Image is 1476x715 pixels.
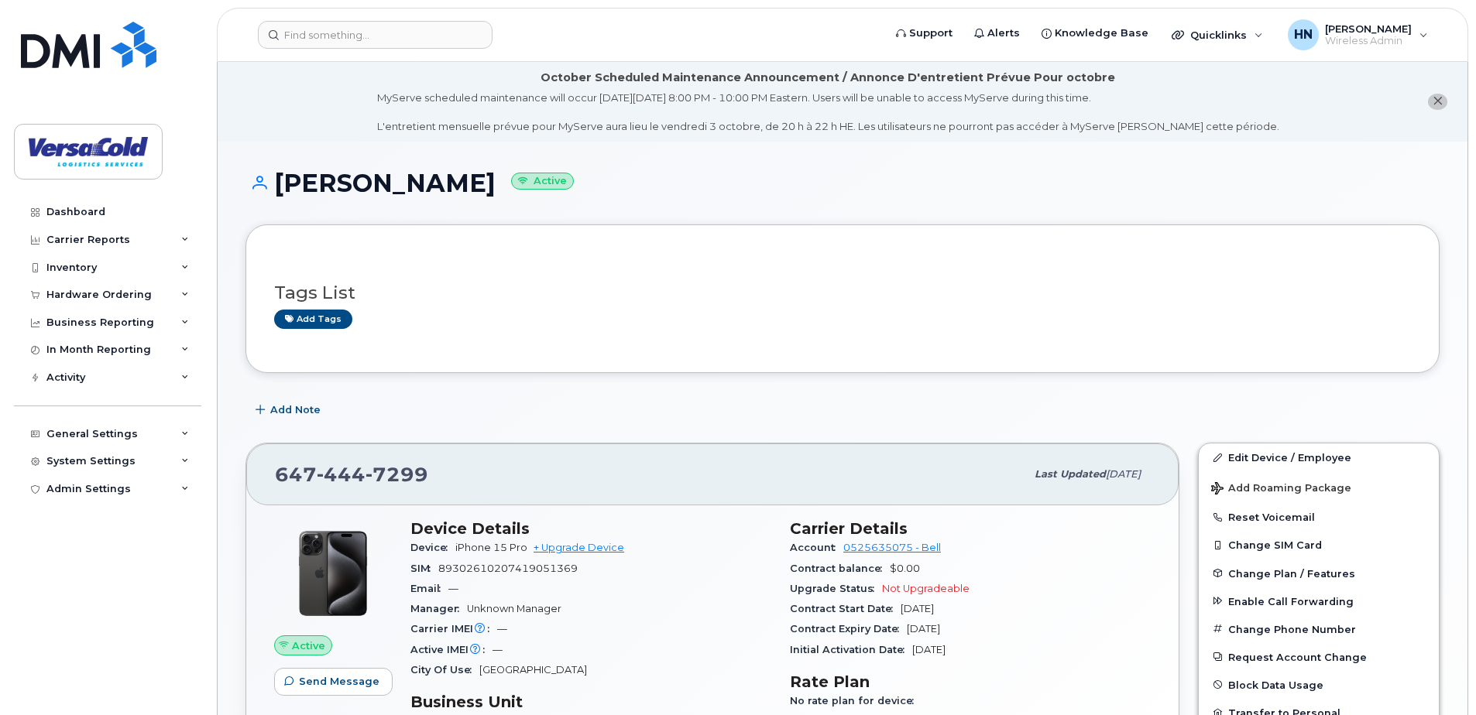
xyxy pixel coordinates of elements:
[882,583,970,594] span: Not Upgradeable
[410,519,771,538] h3: Device Details
[1199,615,1439,643] button: Change Phone Number
[275,463,428,486] span: 647
[1106,468,1141,480] span: [DATE]
[493,644,503,655] span: —
[274,283,1411,303] h3: Tags List
[245,169,1440,197] h1: [PERSON_NAME]
[410,583,448,594] span: Email
[317,463,366,486] span: 444
[1211,482,1351,497] span: Add Roaming Package
[541,70,1115,86] div: October Scheduled Maintenance Announcement / Annonce D'entretient Prévue Pour octobre
[790,672,1151,691] h3: Rate Plan
[534,542,624,553] a: + Upgrade Device
[1199,587,1439,615] button: Enable Call Forwarding
[410,693,771,711] h3: Business Unit
[270,402,321,417] span: Add Note
[1199,559,1439,587] button: Change Plan / Features
[292,638,325,653] span: Active
[511,173,574,190] small: Active
[890,563,920,574] span: $0.00
[410,664,479,676] span: City Of Use
[790,623,907,635] span: Contract Expiry Date
[410,563,438,574] span: SIM
[479,664,587,676] span: [GEOGRAPHIC_DATA]
[1199,503,1439,531] button: Reset Voicemail
[1428,94,1447,110] button: close notification
[1199,471,1439,503] button: Add Roaming Package
[410,644,493,655] span: Active IMEI
[790,583,882,594] span: Upgrade Status
[1199,443,1439,471] a: Edit Device / Employee
[274,668,393,696] button: Send Message
[901,603,934,614] span: [DATE]
[467,603,561,614] span: Unknown Manager
[377,91,1279,134] div: MyServe scheduled maintenance will occur [DATE][DATE] 8:00 PM - 10:00 PM Eastern. Users will be u...
[1199,643,1439,671] button: Request Account Change
[274,310,352,329] a: Add tags
[448,583,458,594] span: —
[790,563,890,574] span: Contract balance
[410,603,467,614] span: Manager
[410,623,497,635] span: Carrier IMEI
[907,623,940,635] span: [DATE]
[410,542,455,553] span: Device
[790,519,1151,538] h3: Carrier Details
[790,644,912,655] span: Initial Activation Date
[1228,567,1355,579] span: Change Plan / Features
[1199,671,1439,699] button: Block Data Usage
[299,674,379,689] span: Send Message
[790,603,901,614] span: Contract Start Date
[497,623,507,635] span: —
[1228,595,1354,607] span: Enable Call Forwarding
[245,396,334,424] button: Add Note
[287,527,379,620] img: iPhone_15_Pro_Black.png
[455,542,527,553] span: iPhone 15 Pro
[790,542,843,553] span: Account
[843,542,941,553] a: 0525635075 - Bell
[912,644,946,655] span: [DATE]
[1199,531,1439,559] button: Change SIM Card
[366,463,428,486] span: 7299
[790,695,922,706] span: No rate plan for device
[1035,468,1106,480] span: Last updated
[438,563,578,574] span: 89302610207419051369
